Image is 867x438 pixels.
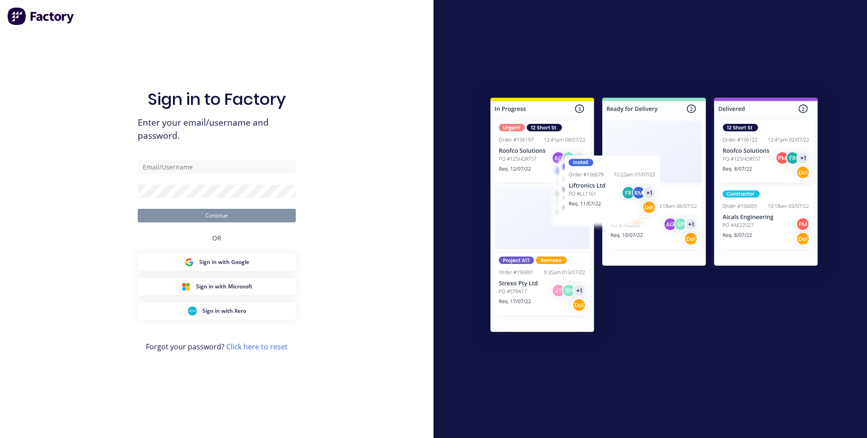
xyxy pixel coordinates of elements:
img: Xero Sign in [188,306,197,316]
h1: Sign in to Factory [148,89,286,109]
button: Google Sign inSign in with Google [138,254,296,271]
input: Email/Username [138,160,296,174]
span: Sign in with Microsoft [196,283,252,291]
span: Enter your email/username and password. [138,116,296,142]
span: Sign in with Google [199,258,249,266]
span: Forgot your password? [146,341,288,352]
span: Sign in with Xero [202,307,246,315]
img: Microsoft Sign in [182,282,191,291]
a: Click here to reset [226,342,288,352]
button: Xero Sign inSign in with Xero [138,302,296,320]
img: Sign in [471,80,838,353]
div: OR [212,222,221,254]
img: Google Sign in [185,258,194,267]
button: Microsoft Sign inSign in with Microsoft [138,278,296,295]
button: Continue [138,209,296,222]
img: Factory [7,7,75,25]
